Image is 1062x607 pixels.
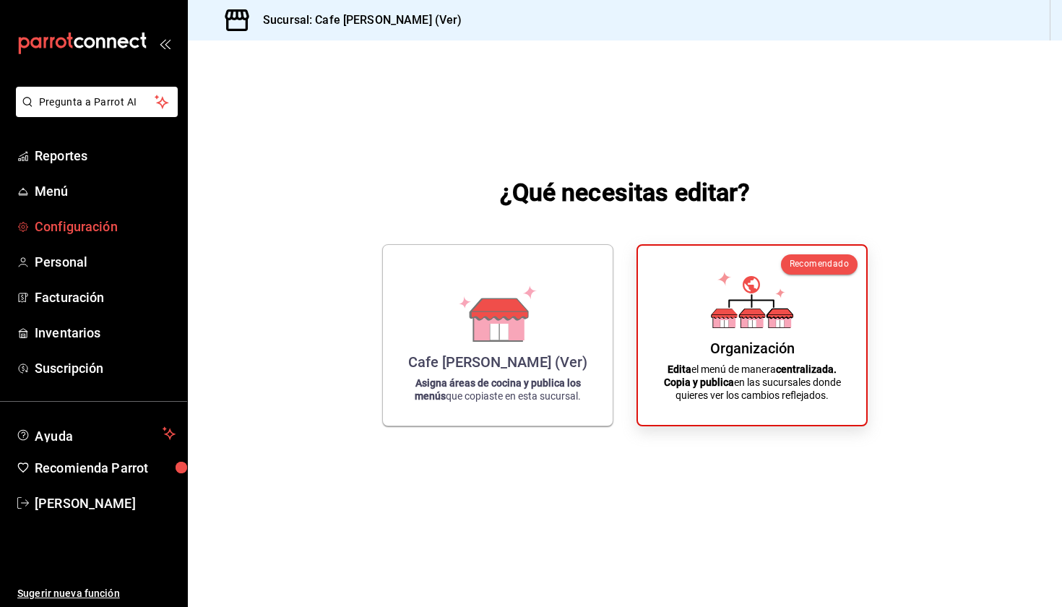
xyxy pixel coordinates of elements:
[776,363,837,375] strong: centralizada.
[10,105,178,120] a: Pregunta a Parrot AI
[664,376,734,388] strong: Copia y publica
[415,377,581,402] strong: Asigna áreas de cocina y publica los menús
[159,38,170,49] button: open_drawer_menu
[35,181,176,201] span: Menú
[39,95,155,110] span: Pregunta a Parrot AI
[668,363,691,375] strong: Edita
[35,323,176,343] span: Inventarios
[710,340,795,357] div: Organización
[35,458,176,478] span: Recomienda Parrot
[35,217,176,236] span: Configuración
[400,376,595,402] p: que copiaste en esta sucursal.
[35,494,176,513] span: [PERSON_NAME]
[35,358,176,378] span: Suscripción
[408,353,587,371] div: Cafe [PERSON_NAME] (Ver)
[35,252,176,272] span: Personal
[655,363,849,402] p: el menú de manera en las sucursales donde quieres ver los cambios reflejados.
[251,12,462,29] h3: Sucursal: Cafe [PERSON_NAME] (Ver)
[500,175,751,210] h1: ¿Qué necesitas editar?
[35,425,157,442] span: Ayuda
[16,87,178,117] button: Pregunta a Parrot AI
[790,259,849,269] span: Recomendado
[35,146,176,165] span: Reportes
[17,586,176,601] span: Sugerir nueva función
[35,288,176,307] span: Facturación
